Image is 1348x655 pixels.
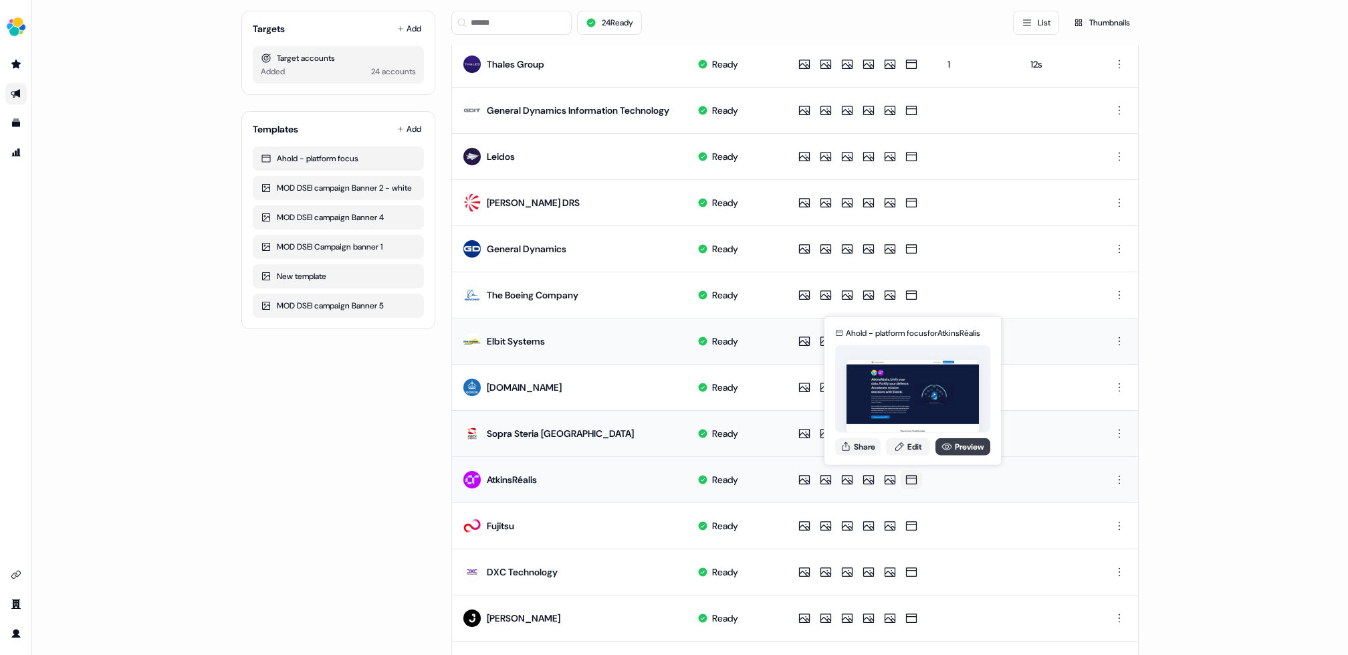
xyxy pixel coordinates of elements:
a: Go to profile [5,623,27,644]
div: 1 [947,58,1008,71]
div: MOD DSEI campaign Banner 2 - white [261,181,416,195]
div: New template [261,270,416,283]
div: Ready [712,288,738,302]
a: Go to prospects [5,54,27,75]
div: Ready [712,612,738,625]
div: Fujitsu [487,519,514,533]
div: Ready [712,335,738,348]
div: Ready [712,381,738,394]
div: Target accounts [261,52,416,65]
a: Go to attribution [5,142,27,163]
a: Go to integrations [5,564,27,585]
div: 24 accounts [371,65,416,78]
div: Targets [253,22,285,35]
div: Added [261,65,285,78]
div: [PERSON_NAME] [487,612,560,625]
div: Ready [712,427,738,440]
a: Preview [935,438,990,455]
div: [PERSON_NAME] DRS [487,196,580,209]
div: Ready [712,104,738,117]
div: Ahold - platform focus for AtkinsRéalis [846,326,980,340]
div: General Dynamics [487,242,566,256]
div: Ready [712,473,738,486]
div: Ready [712,58,738,71]
button: 24Ready [577,11,642,35]
div: General Dynamics Information Technology [487,104,669,117]
div: DXC Technology [487,565,558,579]
div: Ready [712,519,738,533]
button: Share [835,438,881,455]
button: Add [395,19,424,38]
a: Edit [886,438,930,455]
a: Go to outbound experience [5,83,27,104]
div: Ready [712,196,738,209]
div: AtkinsRéalis [487,473,537,486]
div: MOD DSEI Campaign banner 1 [261,240,416,254]
div: MOD DSEI campaign Banner 5 [261,299,416,312]
img: asset preview [847,359,979,434]
div: Ahold - platform focus [261,152,416,165]
div: [DOMAIN_NAME] [487,381,562,394]
div: 12s [1030,58,1089,71]
div: Sopra Steria [GEOGRAPHIC_DATA] [487,427,634,440]
button: Add [395,120,424,138]
div: Templates [253,122,298,136]
div: The Boeing Company [487,288,578,302]
div: Elbit Systems [487,335,545,348]
button: List [1013,11,1059,35]
a: Go to templates [5,112,27,134]
div: MOD DSEI campaign Banner 4 [261,211,416,224]
div: Ready [712,150,738,163]
button: Thumbnails [1064,11,1139,35]
a: Go to team [5,593,27,615]
div: Leidos [487,150,515,163]
div: Ready [712,565,738,579]
div: Thales Group [487,58,544,71]
div: Ready [712,242,738,256]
